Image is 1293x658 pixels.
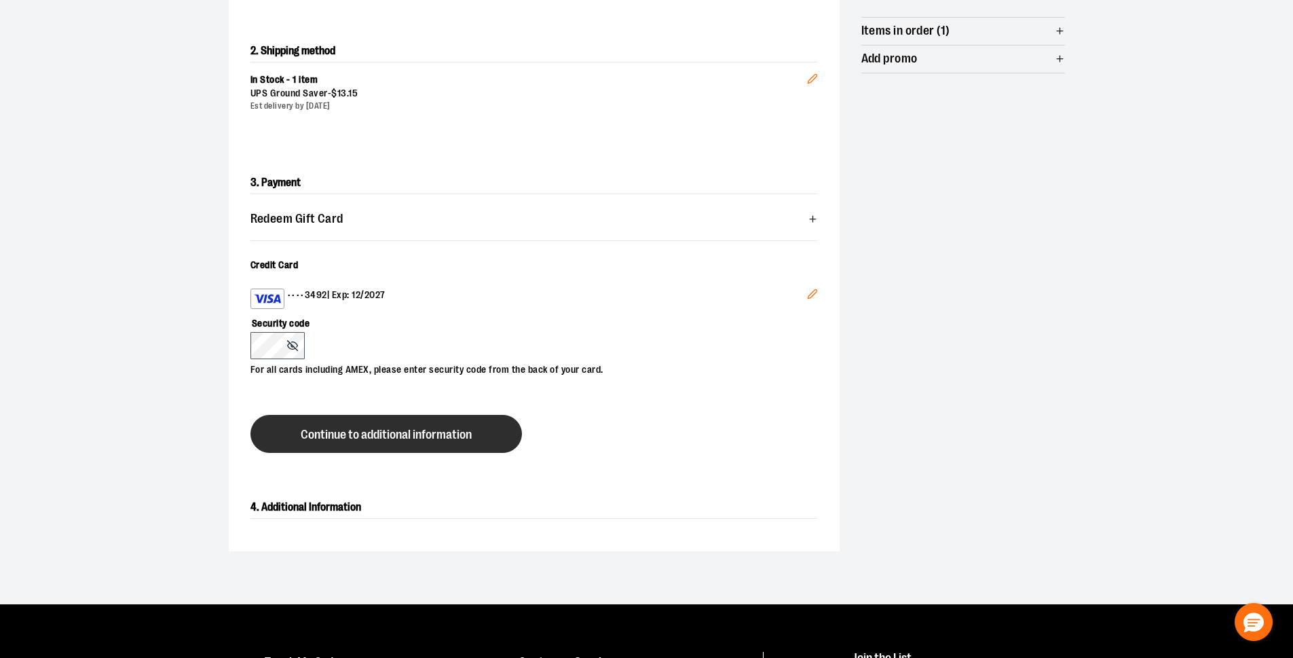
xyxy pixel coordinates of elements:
h2: 3. Payment [250,172,818,194]
span: 15 [348,88,358,98]
div: In Stock - 1 item [250,73,807,87]
button: Items in order (1) [861,18,1065,45]
h2: 4. Additional Information [250,496,818,519]
p: For all cards including AMEX, please enter security code from the back of your card. [250,359,804,377]
label: Security code [250,309,804,332]
div: Est delivery by [DATE] [250,100,807,112]
button: Add promo [861,45,1065,73]
span: Credit Card [250,259,299,270]
button: Hello, have a question? Let’s chat. [1235,603,1273,641]
button: Redeem Gift Card [250,205,818,232]
span: Items in order (1) [861,24,950,37]
span: $ [331,88,337,98]
div: •••• 3492 | Exp: 12/2027 [250,289,807,309]
span: Redeem Gift Card [250,213,343,225]
span: Continue to additional information [301,428,472,441]
div: UPS Ground Saver - [250,87,807,100]
button: Edit [796,278,829,314]
button: Edit [796,52,829,99]
span: Add promo [861,52,918,65]
h2: 2. Shipping method [250,40,818,62]
button: Continue to additional information [250,415,522,453]
span: . [347,88,349,98]
span: 13 [337,88,347,98]
img: Visa card example showing the 16-digit card number on the front of the card [254,291,281,307]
